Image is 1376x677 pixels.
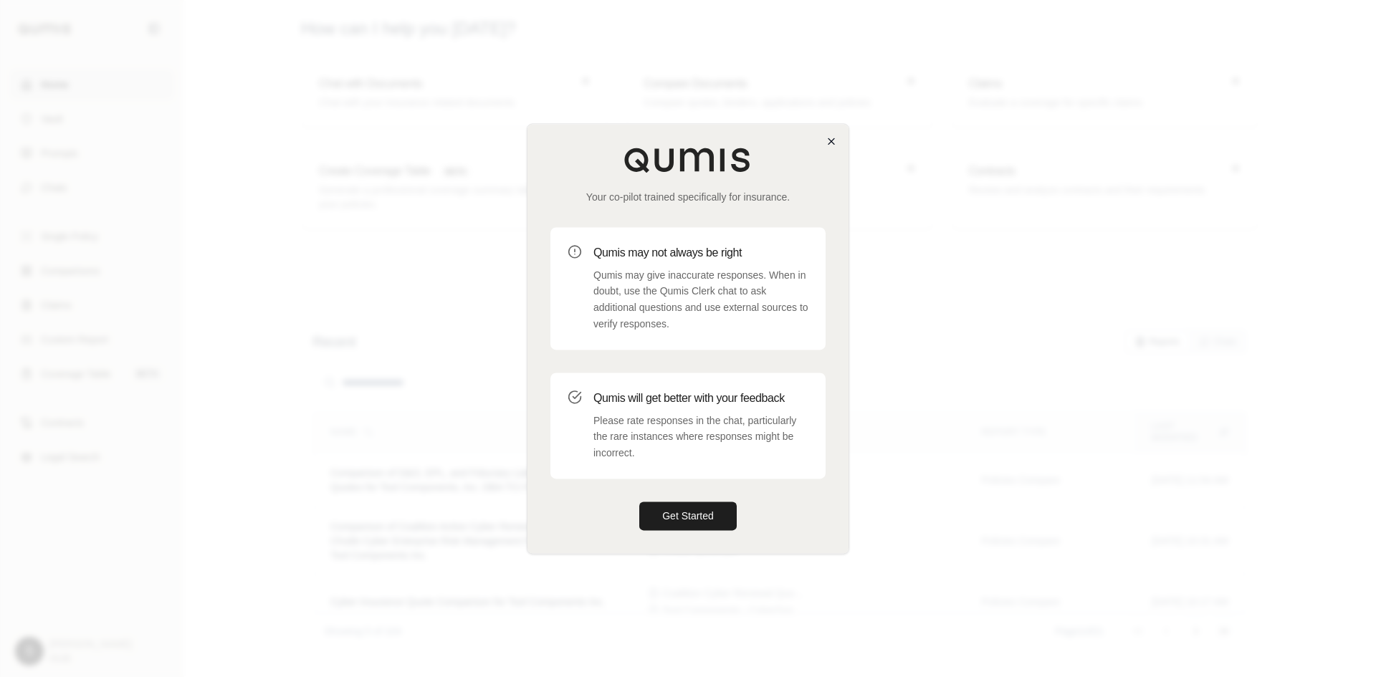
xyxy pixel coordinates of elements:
[593,390,808,407] h3: Qumis will get better with your feedback
[550,190,826,204] p: Your co-pilot trained specifically for insurance.
[593,413,808,461] p: Please rate responses in the chat, particularly the rare instances where responses might be incor...
[593,267,808,332] p: Qumis may give inaccurate responses. When in doubt, use the Qumis Clerk chat to ask additional qu...
[639,501,737,530] button: Get Started
[593,244,808,261] h3: Qumis may not always be right
[623,147,752,173] img: Qumis Logo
